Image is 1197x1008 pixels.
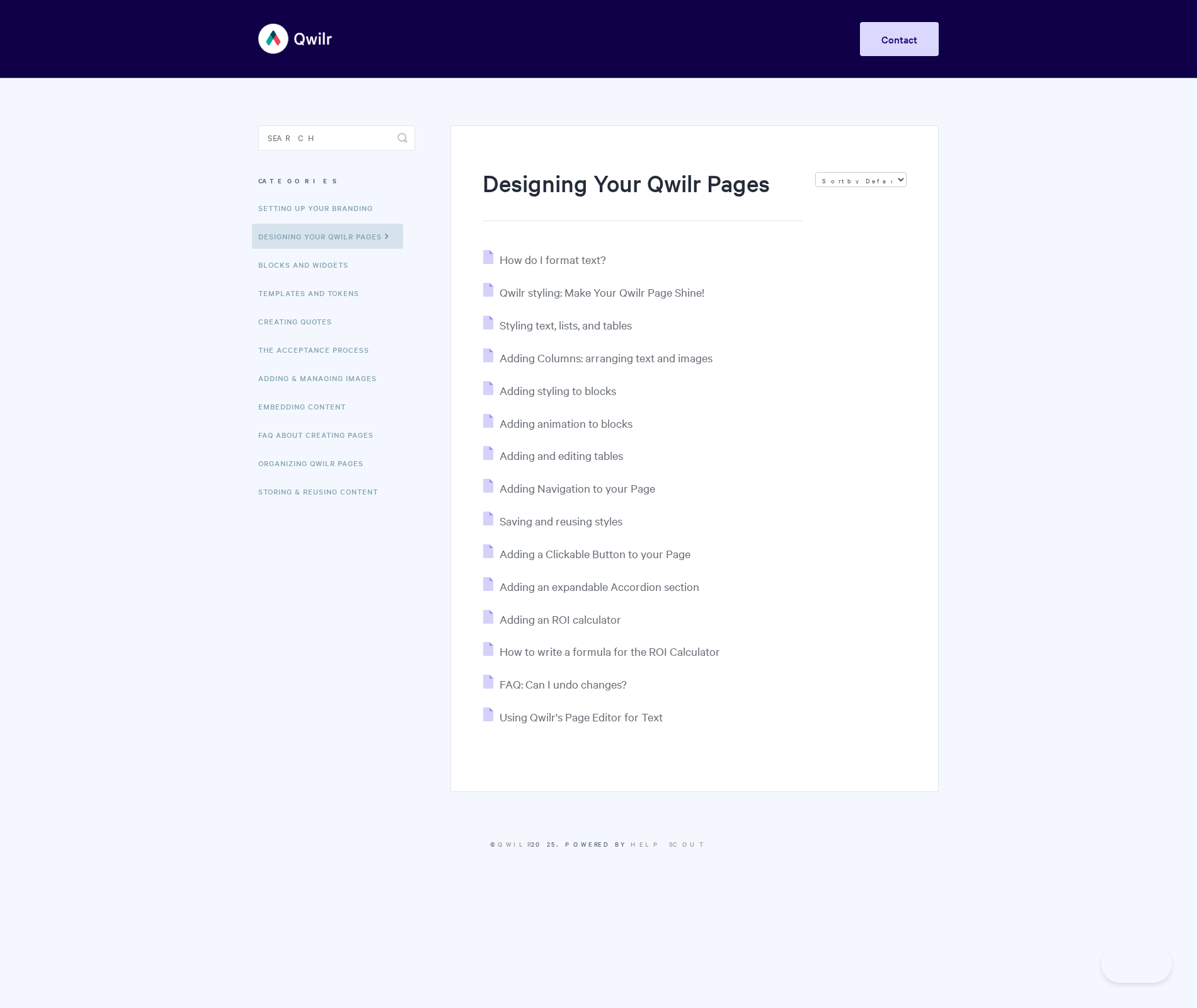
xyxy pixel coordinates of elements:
a: Saving and reusing styles [483,513,622,528]
h3: Categories [258,169,415,192]
span: Adding styling to blocks [500,383,616,398]
span: Powered by [565,839,707,849]
a: The Acceptance Process [258,337,379,362]
a: Storing & Reusing Content [258,479,387,504]
span: How to write a formula for the ROI Calculator [500,644,720,658]
select: Page reloads on selection [815,172,907,187]
iframe: Toggle Customer Support [1101,945,1172,983]
a: Contact [860,22,939,56]
span: Qwilr styling: Make Your Qwilr Page Shine! [500,285,704,299]
a: Help Scout [631,839,707,849]
span: Adding Columns: arranging text and images [500,350,713,365]
a: Qwilr styling: Make Your Qwilr Page Shine! [483,285,704,299]
span: Adding an expandable Accordion section [500,579,699,593]
a: Adding and editing tables [483,448,623,462]
p: © 2025. [258,839,939,850]
span: Styling text, lists, and tables [500,318,632,332]
span: Adding animation to blocks [500,416,633,430]
h1: Designing Your Qwilr Pages [483,167,803,221]
a: FAQ: Can I undo changes? [483,677,627,691]
a: Adding styling to blocks [483,383,616,398]
a: FAQ About Creating Pages [258,422,383,447]
span: Adding Navigation to your Page [500,481,655,495]
a: Adding animation to blocks [483,416,633,430]
a: How do I format text? [483,252,606,266]
a: Adding & Managing Images [258,365,386,391]
a: Qwilr [498,839,531,849]
span: Adding and editing tables [500,448,623,462]
a: How to write a formula for the ROI Calculator [483,644,720,658]
span: Using Qwilr's Page Editor for Text [500,709,663,724]
a: Setting up your Branding [258,195,382,220]
a: Embedding Content [258,394,355,419]
img: Qwilr Help Center [258,15,333,62]
span: How do I format text? [500,252,606,266]
a: Blocks and Widgets [258,252,358,277]
a: Using Qwilr's Page Editor for Text [483,709,663,724]
span: Adding an ROI calculator [500,612,621,626]
span: FAQ: Can I undo changes? [500,677,627,691]
a: Adding Columns: arranging text and images [483,350,713,365]
a: Organizing Qwilr Pages [258,450,373,476]
a: Adding an expandable Accordion section [483,579,699,593]
a: Adding an ROI calculator [483,612,621,626]
input: Search [258,125,415,151]
a: Templates and Tokens [258,280,369,306]
a: Adding a Clickable Button to your Page [483,546,690,561]
span: Saving and reusing styles [500,513,622,528]
a: Adding Navigation to your Page [483,481,655,495]
a: Designing Your Qwilr Pages [252,224,403,249]
a: Styling text, lists, and tables [483,318,632,332]
a: Creating Quotes [258,309,341,334]
span: Adding a Clickable Button to your Page [500,546,690,561]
